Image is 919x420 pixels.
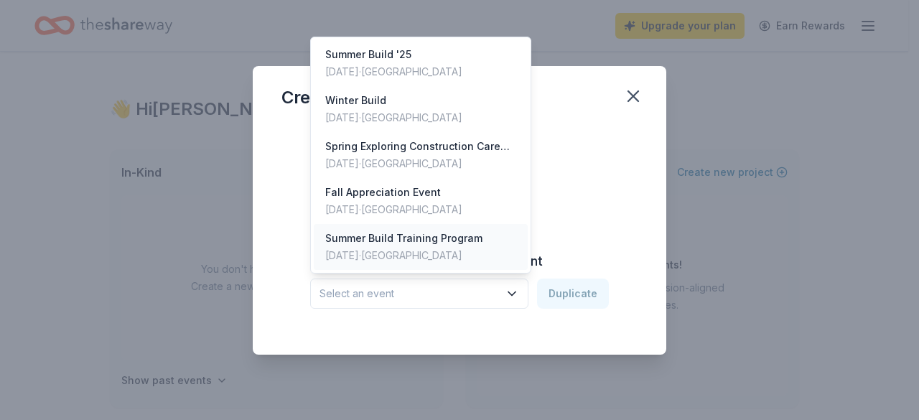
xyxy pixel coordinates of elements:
span: Select an event [319,285,499,302]
div: [DATE] · [GEOGRAPHIC_DATA] [325,109,462,126]
div: Summer Build Training Program [325,230,482,247]
div: Fall Appreciation Event [325,184,462,201]
div: Select an event [310,37,531,274]
div: [DATE] · [GEOGRAPHIC_DATA] [325,201,462,218]
div: [DATE] · [GEOGRAPHIC_DATA] [325,155,516,172]
div: Summer Build '25 [325,46,462,63]
div: Winter Build [325,92,462,109]
div: [DATE] · [GEOGRAPHIC_DATA] [325,247,482,264]
div: Spring Exploring Construction Careers Experience [325,138,516,155]
button: Select an event [310,279,528,309]
div: [DATE] · [GEOGRAPHIC_DATA] [325,63,462,80]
